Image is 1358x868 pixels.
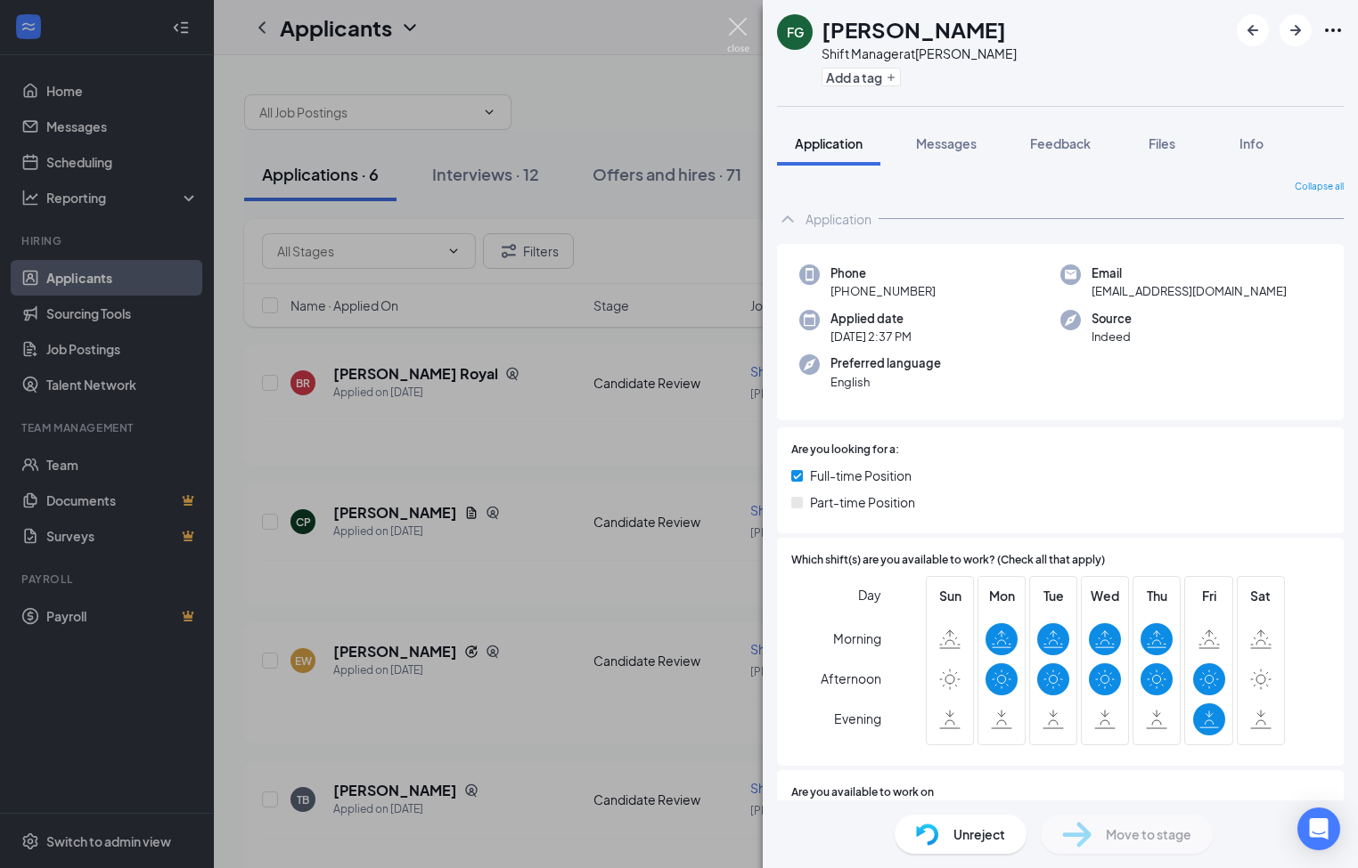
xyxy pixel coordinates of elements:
span: Info [1239,135,1264,151]
button: ArrowRight [1280,14,1312,46]
span: Files [1149,135,1175,151]
span: Unreject [953,824,1005,844]
span: Source [1092,310,1132,328]
span: Are you looking for a: [791,442,899,458]
svg: Plus [886,72,896,83]
svg: ChevronUp [777,208,798,230]
span: Are you available to work on [791,784,934,801]
button: ArrowLeftNew [1237,14,1269,46]
span: Full-time Position [810,466,912,485]
span: Mon [986,586,1018,605]
span: [DATE] 2:37 PM [830,328,912,345]
span: Tue [1037,586,1069,605]
span: Sat [1245,586,1277,605]
span: Afternoon [821,662,881,694]
span: Applied date [830,310,912,328]
span: Day [858,585,881,604]
div: Shift Manager at [PERSON_NAME] [822,45,1017,62]
div: FG [787,23,804,41]
span: [PHONE_NUMBER] [830,282,936,300]
span: Morning [833,622,881,654]
span: Evening [834,702,881,734]
div: Application [806,210,871,228]
span: Collapse all [1295,180,1344,194]
span: Part-time Position [810,492,915,512]
span: Preferred language [830,354,941,372]
span: English [830,373,941,391]
span: Thu [1141,586,1173,605]
span: Email [1092,264,1287,282]
button: PlusAdd a tag [822,68,901,86]
span: Messages [916,135,977,151]
svg: ArrowLeftNew [1242,20,1264,41]
span: Indeed [1092,328,1132,345]
span: [EMAIL_ADDRESS][DOMAIN_NAME] [1092,282,1287,300]
span: Phone [830,264,936,282]
svg: ArrowRight [1285,20,1306,41]
span: Which shift(s) are you available to work? (Check all that apply) [791,552,1105,569]
h1: [PERSON_NAME] [822,14,1006,45]
svg: Ellipses [1322,20,1344,41]
span: Move to stage [1106,824,1191,844]
span: Wed [1089,586,1121,605]
span: Application [795,135,863,151]
span: Sun [934,586,966,605]
span: Feedback [1030,135,1091,151]
div: Open Intercom Messenger [1297,807,1340,850]
span: Fri [1193,586,1225,605]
